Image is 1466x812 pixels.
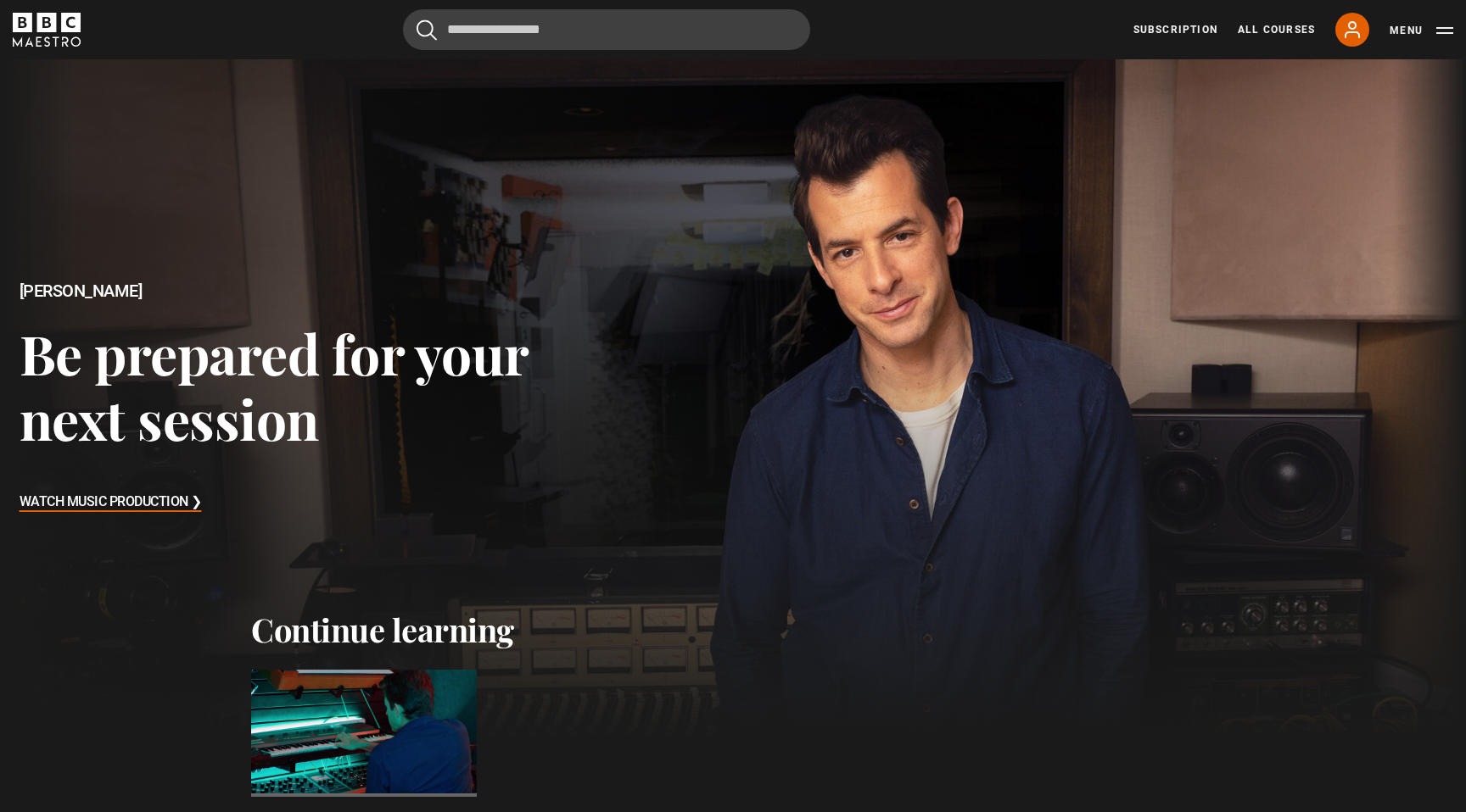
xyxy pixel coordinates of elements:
[1390,22,1453,39] button: Toggle navigation
[1133,22,1217,37] a: Subscription
[20,281,587,301] h2: [PERSON_NAME]
[403,9,810,50] input: Search
[1238,22,1315,37] a: All Courses
[417,19,437,41] button: Submit the search query
[251,610,1215,649] h2: Continue learning
[20,490,202,515] h3: Watch Music Production ❯
[20,320,587,452] h3: Be prepared for your next session
[13,13,81,47] svg: BBC Maestro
